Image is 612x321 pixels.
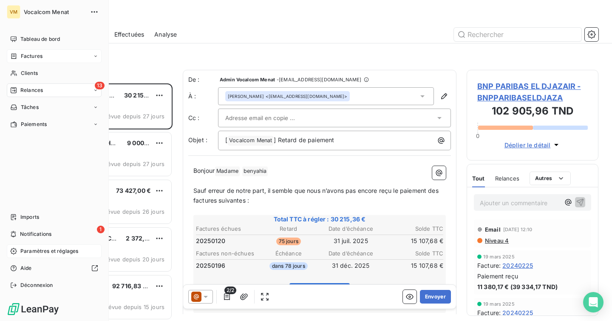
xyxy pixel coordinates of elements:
[476,132,479,139] span: 0
[228,93,264,99] span: [PERSON_NAME]
[20,86,43,94] span: Relances
[382,261,444,270] td: 15 107,68 €
[116,187,151,194] span: 73 427,00 €
[502,308,533,317] span: 20240225
[274,136,334,143] span: ] Retard de paiement
[7,302,59,316] img: Logo LeanPay
[228,136,273,146] span: Vocalcom Menat
[102,113,164,120] span: prévue depuis 27 jours
[114,30,144,39] span: Effectuées
[21,69,38,77] span: Clients
[503,227,533,232] span: [DATE] 12:10
[477,261,501,270] span: Facture :
[20,213,39,221] span: Imports
[7,261,102,275] a: Aide
[188,75,218,84] span: De :
[225,136,227,143] span: [
[382,224,444,233] th: Solde TTC
[477,80,588,103] span: BNP PARIBAS EL DJAZAIR - BNPPARIBASELDJAZA
[21,120,47,128] span: Paiements
[530,172,571,185] button: Autres
[95,82,105,89] span: 13
[20,281,53,289] span: Déconnexion
[193,187,440,204] span: Sauf erreur de notre part, il semble que nous n’avons pas encore reçu le paiement des factures su...
[97,226,105,233] span: 1
[420,290,451,304] button: Envoyer
[502,140,564,150] button: Déplier le détail
[269,262,308,270] span: dans 78 jours
[102,256,164,263] span: prévue depuis 20 jours
[195,215,445,224] span: Total TTC à régler : 30 215,36 €
[228,93,347,99] div: <[EMAIL_ADDRESS][DOMAIN_NAME]>
[193,167,215,174] span: Bonjour
[126,235,158,242] span: 2 372,00 €
[320,261,382,270] td: 31 déc. 2025
[220,77,275,82] span: Admin Vocalcom Menat
[477,103,588,120] h3: 102 905,96 TND
[196,237,225,245] span: 20250120
[320,224,382,233] th: Date d’échéance
[502,261,533,270] span: 20240225
[102,160,164,167] span: prévue depuis 27 jours
[320,249,382,258] th: Date d’échéance
[477,308,501,317] span: Facture :
[583,292,603,312] div: Open Intercom Messenger
[276,238,301,245] span: 75 jours
[154,30,177,39] span: Analyse
[20,247,78,255] span: Paramètres et réglages
[225,112,317,124] input: Adresse email en copie ...
[242,166,268,176] span: benyahia
[124,92,159,99] span: 30 215,36 €
[224,287,236,294] span: 2/2
[102,208,164,215] span: prévue depuis 26 jours
[277,77,361,82] span: - [EMAIL_ADDRESS][DOMAIN_NAME]
[485,226,501,233] span: Email
[495,175,519,182] span: Relances
[188,92,218,100] label: À :
[195,249,257,258] th: Factures non-échues
[21,52,42,60] span: Factures
[195,261,257,270] td: 20250196
[20,230,51,238] span: Notifications
[477,282,558,291] span: 11 380,17 € (39 334,17 TND)
[258,249,320,258] th: Échéance
[21,103,39,111] span: Tâches
[483,254,515,259] span: 19 mars 2025
[484,237,509,244] span: Niveau 4
[258,224,320,233] th: Retard
[20,35,60,43] span: Tableau de bord
[483,301,515,307] span: 19 mars 2025
[382,249,444,258] th: Solde TTC
[195,224,257,233] th: Factures échues
[112,282,156,289] span: 92 716,83 TND
[188,136,207,143] span: Objet :
[382,236,444,246] td: 15 107,68 €
[24,9,85,15] span: Vocalcom Menat
[103,304,164,310] span: prévue depuis 15 jours
[504,140,551,149] span: Déplier le détail
[320,236,382,246] td: 31 juil. 2025
[7,5,20,19] div: VM
[20,264,32,272] span: Aide
[477,272,518,281] span: Paiement reçu
[188,114,218,122] label: Cc :
[215,166,240,176] span: Madame
[127,139,160,146] span: 9 000,00 €
[472,175,485,182] span: Tout
[454,28,581,41] input: Rechercher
